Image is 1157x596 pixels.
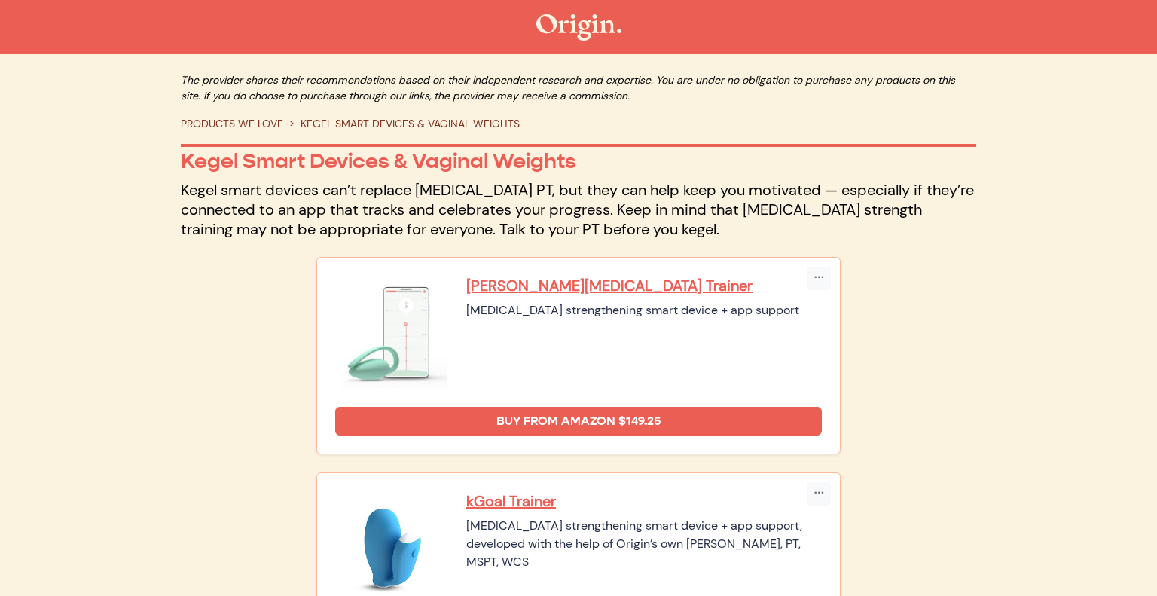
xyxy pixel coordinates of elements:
p: The provider shares their recommendations based on their independent research and expertise. You ... [181,72,976,104]
a: kGoal Trainer [466,491,822,511]
a: [PERSON_NAME][MEDICAL_DATA] Trainer [466,276,822,295]
img: The Origin Shop [536,14,621,41]
img: Elvie Pelvic Floor Trainer [335,276,448,389]
p: Kegel smart devices can’t replace [MEDICAL_DATA] PT, but they can help keep you motivated — espec... [181,180,976,239]
div: [MEDICAL_DATA] strengthening smart device + app support [466,301,822,319]
div: [MEDICAL_DATA] strengthening smart device + app support, developed with the help of Origin’s own ... [466,517,822,571]
a: PRODUCTS WE LOVE [181,117,283,130]
a: Buy from Amazon $149.25 [335,407,822,436]
p: Kegel Smart Devices & Vaginal Weights [181,148,976,174]
li: KEGEL SMART DEVICES & VAGINAL WEIGHTS [283,116,520,132]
